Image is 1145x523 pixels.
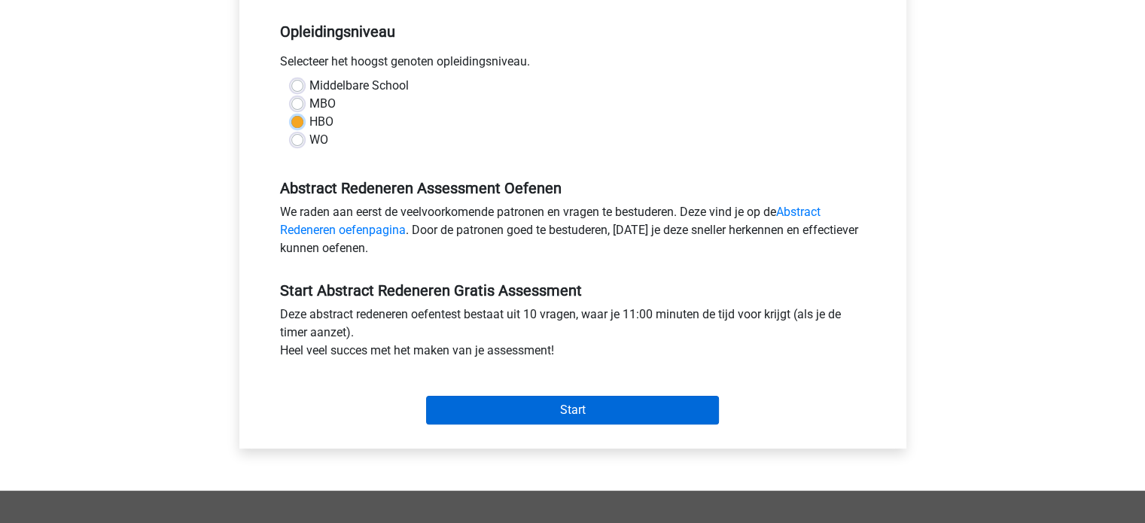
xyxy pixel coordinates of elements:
[309,131,328,149] label: WO
[309,77,409,95] label: Middelbare School
[280,281,866,300] h5: Start Abstract Redeneren Gratis Assessment
[280,179,866,197] h5: Abstract Redeneren Assessment Oefenen
[309,95,336,113] label: MBO
[269,306,877,366] div: Deze abstract redeneren oefentest bestaat uit 10 vragen, waar je 11:00 minuten de tijd voor krijg...
[269,53,877,77] div: Selecteer het hoogst genoten opleidingsniveau.
[309,113,333,131] label: HBO
[269,203,877,263] div: We raden aan eerst de veelvoorkomende patronen en vragen te bestuderen. Deze vind je op de . Door...
[280,17,866,47] h5: Opleidingsniveau
[426,396,719,424] input: Start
